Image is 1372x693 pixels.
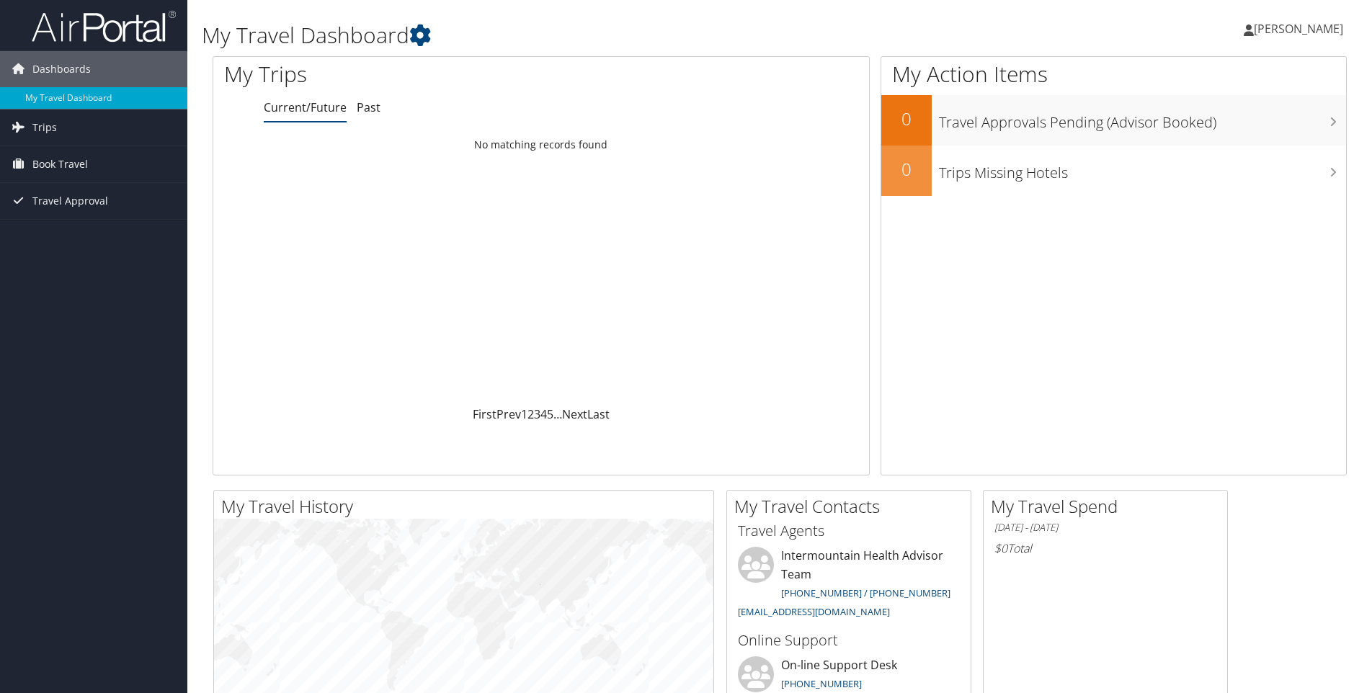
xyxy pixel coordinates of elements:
[32,9,176,43] img: airportal-logo.png
[32,109,57,146] span: Trips
[547,406,553,422] a: 5
[738,605,890,618] a: [EMAIL_ADDRESS][DOMAIN_NAME]
[738,521,960,541] h3: Travel Agents
[527,406,534,422] a: 2
[994,521,1216,535] h6: [DATE] - [DATE]
[473,406,496,422] a: First
[881,59,1346,89] h1: My Action Items
[939,105,1346,133] h3: Travel Approvals Pending (Advisor Booked)
[781,586,950,599] a: [PHONE_NUMBER] / [PHONE_NUMBER]
[221,494,713,519] h2: My Travel History
[32,183,108,219] span: Travel Approval
[939,156,1346,183] h3: Trips Missing Hotels
[738,630,960,650] h3: Online Support
[734,494,971,519] h2: My Travel Contacts
[534,406,540,422] a: 3
[881,107,932,131] h2: 0
[521,406,527,422] a: 1
[202,20,972,50] h1: My Travel Dashboard
[264,99,347,115] a: Current/Future
[553,406,562,422] span: …
[881,157,932,182] h2: 0
[357,99,380,115] a: Past
[587,406,610,422] a: Last
[540,406,547,422] a: 4
[496,406,521,422] a: Prev
[781,677,862,690] a: [PHONE_NUMBER]
[731,547,967,624] li: Intermountain Health Advisor Team
[1244,7,1358,50] a: [PERSON_NAME]
[881,95,1346,146] a: 0Travel Approvals Pending (Advisor Booked)
[213,132,869,158] td: No matching records found
[991,494,1227,519] h2: My Travel Spend
[32,51,91,87] span: Dashboards
[32,146,88,182] span: Book Travel
[994,540,1216,556] h6: Total
[994,540,1007,556] span: $0
[1254,21,1343,37] span: [PERSON_NAME]
[881,146,1346,196] a: 0Trips Missing Hotels
[224,59,585,89] h1: My Trips
[562,406,587,422] a: Next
